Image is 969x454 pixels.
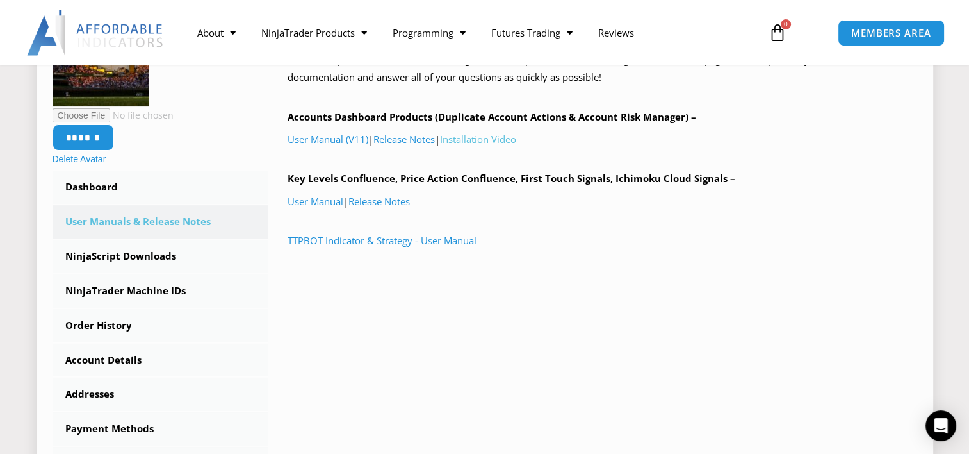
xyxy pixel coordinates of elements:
[288,195,343,208] a: User Manual
[925,410,956,441] div: Open Intercom Messenger
[53,154,106,164] a: Delete Avatar
[184,18,756,47] nav: Menu
[53,309,269,342] a: Order History
[53,171,269,204] a: Dashboard
[379,18,478,47] a: Programming
[440,133,516,146] a: Installation Video
[478,18,585,47] a: Futures Trading
[288,133,368,146] a: User Manual (V11)
[53,240,269,273] a: NinjaScript Downloads
[288,110,696,123] b: Accounts Dashboard Products (Duplicate Account Actions & Account Risk Manager) –
[248,18,379,47] a: NinjaTrader Products
[288,172,735,185] b: Key Levels Confluence, Price Action Confluence, First Touch Signals, Ichimoku Cloud Signals –
[585,18,646,47] a: Reviews
[288,131,917,149] p: | |
[53,205,269,239] a: User Manuals & Release Notes
[53,344,269,377] a: Account Details
[348,195,410,208] a: Release Notes
[53,274,269,308] a: NinjaTrader Machine IDs
[373,133,435,146] a: Release Notes
[418,53,441,66] a: team
[851,28,931,38] span: MEMBERS AREA
[838,20,945,46] a: MEMBERS AREA
[53,412,269,446] a: Payment Methods
[288,234,476,247] a: TTPBOT Indicator & Strategy - User Manual
[288,193,917,211] p: |
[749,14,806,51] a: 0
[53,378,269,411] a: Addresses
[184,18,248,47] a: About
[781,19,791,29] span: 0
[27,10,165,56] img: LogoAI | Affordable Indicators – NinjaTrader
